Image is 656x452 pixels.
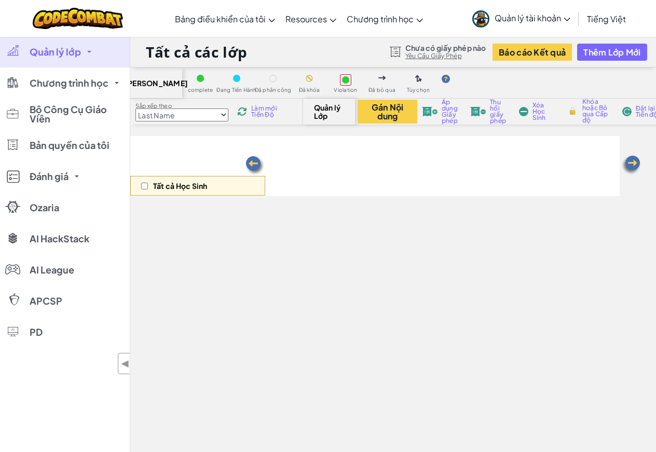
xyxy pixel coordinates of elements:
button: Thêm Lớp Mới [577,44,647,61]
span: Bảng điều khiển của tôi [175,13,266,24]
span: Đánh giá [30,172,69,181]
span: Áp dụng Giấy phép [442,99,461,124]
span: ◀ [121,356,130,371]
img: IconLicenseApply.svg [422,107,438,116]
img: Arrow_Left.png [244,155,265,176]
img: IconHint.svg [442,75,450,83]
a: Tiếng Việt [582,5,631,33]
img: avatar [472,10,489,28]
span: Chưa có giấy phép nào [405,44,486,52]
span: [PERSON_NAME] [125,79,188,87]
img: CodeCombat logo [33,8,124,29]
span: Quản lý tài khoản [495,12,570,23]
span: Resources [285,13,327,24]
a: Quản lý tài khoản [467,2,576,35]
img: IconOptionalLevel.svg [415,75,422,83]
img: IconReset.svg [622,107,632,116]
span: Bộ Công Cụ Giáo Viên [30,105,123,124]
label: Sắp xếp theo [135,102,228,110]
span: Làm mới Tiến Độ [251,105,283,118]
span: Tùy chọn [407,87,430,93]
img: Arrow_Left.png [621,155,641,175]
a: Resources [280,5,341,33]
span: Violation [334,87,357,93]
span: complete [188,87,213,93]
span: Chương trình học [347,13,414,24]
img: IconReload.svg [237,107,247,116]
h1: Tất cả các lớp [146,42,248,62]
span: Đang Tiến Hành [216,87,256,93]
span: Chương trình học [30,78,108,88]
span: Ozaria [30,203,59,212]
span: Khóa hoặc Bỏ qua Cấp độ [582,99,613,124]
button: Gán Nội dung [358,100,417,124]
a: Bảng điều khiển của tôi [170,5,280,33]
span: Bản quyền của tôi [30,141,110,150]
span: Đã bỏ qua [368,87,395,93]
span: AI HackStack [30,234,89,243]
p: Tất cả Học Sinh [153,182,207,190]
span: Tiếng Việt [587,13,626,24]
span: Xóa Học Sinh [532,102,558,121]
span: AI League [30,265,74,275]
span: Quản lý Lớp [314,103,345,120]
img: IconLicenseRevoke.svg [470,107,486,116]
button: Báo cáo Kết quả [493,44,572,61]
a: Chương trình học [341,5,428,33]
span: Quản lý lớp [30,47,81,57]
span: Thu hồi giấy phép [490,99,510,124]
img: IconLock.svg [567,106,578,116]
span: Đã phân công [255,87,292,93]
span: Đã khóa [299,87,320,93]
a: Yêu Cầu Giấy Phép [405,52,486,60]
img: IconRemoveStudents.svg [519,107,528,116]
img: IconSkippedLevel.svg [378,76,386,80]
